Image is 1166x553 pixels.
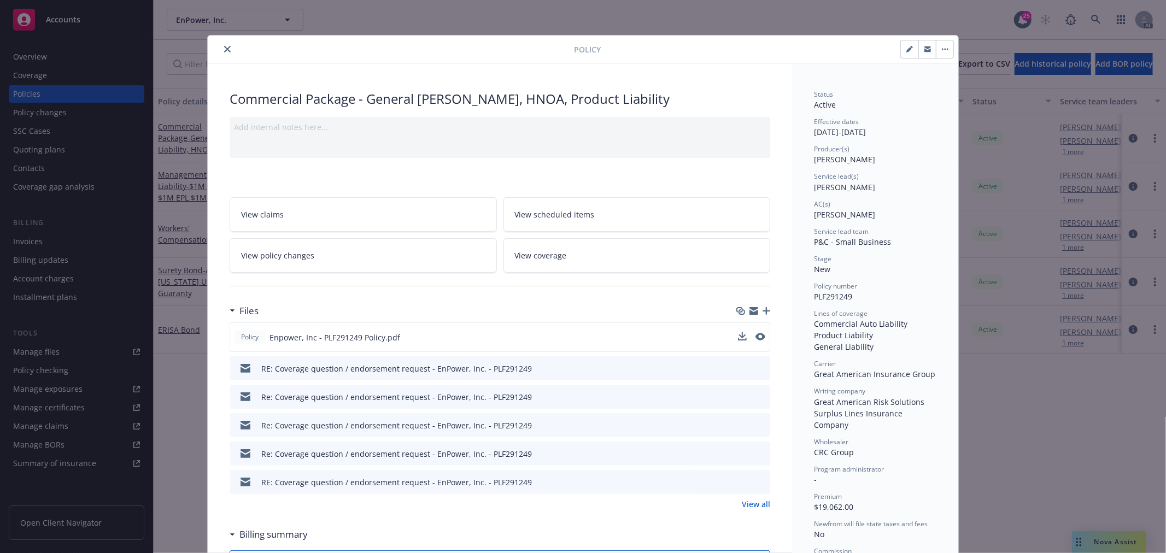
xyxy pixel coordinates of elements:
[814,237,891,247] span: P&C - Small Business
[756,363,766,374] button: preview file
[814,199,830,209] span: AC(s)
[241,209,284,220] span: View claims
[515,250,567,261] span: View coverage
[574,44,601,55] span: Policy
[814,264,830,274] span: New
[515,209,595,220] span: View scheduled items
[814,359,836,368] span: Carrier
[230,238,497,273] a: View policy changes
[814,291,852,302] span: PLF291249
[261,363,532,374] div: RE: Coverage question / endorsement request - EnPower, Inc. - PLF291249
[230,90,770,108] div: Commercial Package - General [PERSON_NAME], HNOA, Product Liability
[814,209,875,220] span: [PERSON_NAME]
[814,492,842,501] span: Premium
[814,386,865,396] span: Writing company
[814,254,831,263] span: Stage
[503,197,771,232] a: View scheduled items
[739,420,747,431] button: download file
[814,144,849,154] span: Producer(s)
[814,397,927,430] span: Great American Risk Solutions Surplus Lines Insurance Company
[239,304,259,318] h3: Files
[742,498,770,510] a: View all
[261,476,532,488] div: RE: Coverage question / endorsement request - EnPower, Inc. - PLF291249
[814,369,935,379] span: Great American Insurance Group
[814,182,875,192] span: [PERSON_NAME]
[241,250,314,261] span: View policy changes
[814,447,854,457] span: CRC Group
[503,238,771,273] a: View coverage
[756,448,766,460] button: preview file
[814,172,859,181] span: Service lead(s)
[814,519,928,528] span: Newfront will file state taxes and fees
[261,391,532,403] div: Re: Coverage question / endorsement request - EnPower, Inc. - PLF291249
[814,154,875,164] span: [PERSON_NAME]
[814,90,833,99] span: Status
[814,117,936,138] div: [DATE] - [DATE]
[756,476,766,488] button: preview file
[814,99,836,110] span: Active
[239,527,308,542] h3: Billing summary
[814,474,817,485] span: -
[738,332,747,343] button: download file
[261,448,532,460] div: Re: Coverage question / endorsement request - EnPower, Inc. - PLF291249
[261,420,532,431] div: Re: Coverage question / endorsement request - EnPower, Inc. - PLF291249
[814,529,824,539] span: No
[239,332,261,342] span: Policy
[269,332,400,343] span: Enpower, Inc - PLF291249 Policy.pdf
[230,304,259,318] div: Files
[739,391,747,403] button: download file
[814,330,936,341] div: Product Liability
[221,43,234,56] button: close
[814,464,884,474] span: Program administrator
[739,363,747,374] button: download file
[234,121,766,133] div: Add internal notes here...
[739,476,747,488] button: download file
[814,341,936,352] div: General Liability
[755,332,765,343] button: preview file
[814,281,857,291] span: Policy number
[738,332,747,340] button: download file
[756,420,766,431] button: preview file
[755,333,765,340] button: preview file
[814,437,848,446] span: Wholesaler
[739,448,747,460] button: download file
[814,227,869,236] span: Service lead team
[814,309,868,318] span: Lines of coverage
[814,318,936,330] div: Commercial Auto Liability
[756,391,766,403] button: preview file
[814,502,853,512] span: $19,062.00
[230,197,497,232] a: View claims
[814,117,859,126] span: Effective dates
[230,527,308,542] div: Billing summary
